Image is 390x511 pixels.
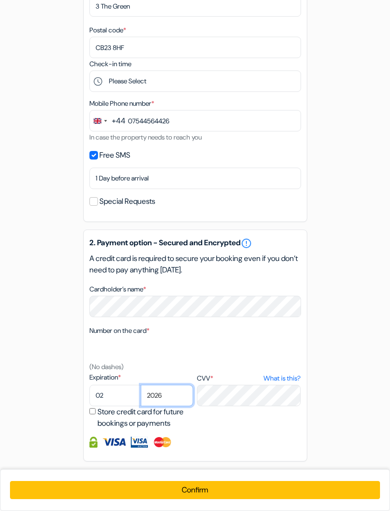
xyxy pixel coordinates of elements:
[89,99,154,109] label: Mobile Phone number
[241,238,252,249] a: error_outline
[89,253,301,276] p: A credit card is required to secure your booking even if you don’t need to pay anything [DATE].
[153,437,172,448] img: Master Card
[89,284,146,294] label: Cardholder’s name
[102,437,126,448] img: Visa
[89,133,202,141] small: In case the property needs to reach you
[89,362,124,371] small: (No dashes)
[89,25,126,35] label: Postal code
[89,238,301,249] h5: 2. Payment option - Secured and Encrypted
[89,372,193,382] label: Expiration
[89,59,131,69] label: Check-in time
[97,406,195,429] label: Store credit card for future bookings or payments
[99,149,130,162] label: Free SMS
[89,110,301,131] input: 7400 123456
[197,373,301,383] label: CVV
[263,373,301,383] a: What is this?
[89,326,149,336] label: Number on the card
[112,115,126,127] div: +44
[131,437,148,448] img: Visa Electron
[89,437,97,448] img: Credit card information fully secured and encrypted
[10,481,380,499] button: Confirm
[90,110,126,131] button: Change country, selected United Kingdom (+44)
[99,195,155,208] label: Special Requests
